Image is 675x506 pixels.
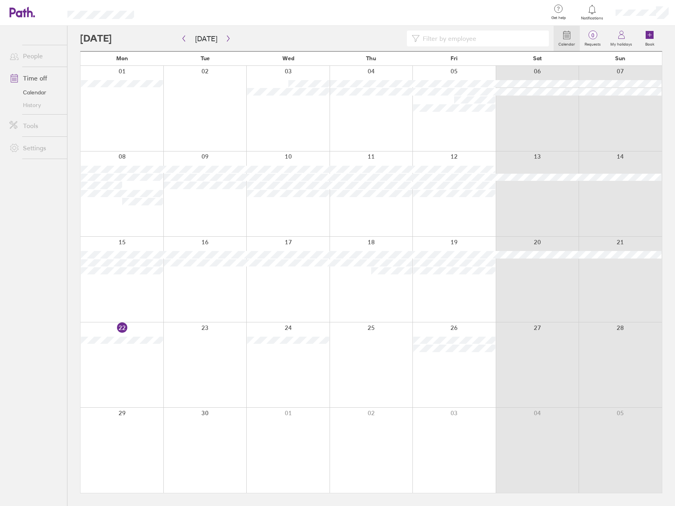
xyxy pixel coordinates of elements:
span: Get help [546,15,571,20]
span: Sat [533,55,542,61]
a: Settings [3,140,67,156]
span: Wed [282,55,294,61]
a: Time off [3,70,67,86]
span: Tue [201,55,210,61]
span: Fri [451,55,458,61]
span: Sun [615,55,625,61]
a: Tools [3,118,67,134]
span: Thu [366,55,376,61]
label: Calendar [554,40,580,47]
input: Filter by employee [420,31,544,46]
a: History [3,99,67,111]
span: 0 [580,32,606,38]
span: Mon [116,55,128,61]
button: [DATE] [189,32,224,45]
a: My holidays [606,26,637,51]
label: My holidays [606,40,637,47]
label: Requests [580,40,606,47]
a: Book [637,26,662,51]
a: Calendar [3,86,67,99]
a: Calendar [554,26,580,51]
a: 0Requests [580,26,606,51]
label: Book [640,40,659,47]
a: Notifications [579,4,605,21]
a: People [3,48,67,64]
span: Notifications [579,16,605,21]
